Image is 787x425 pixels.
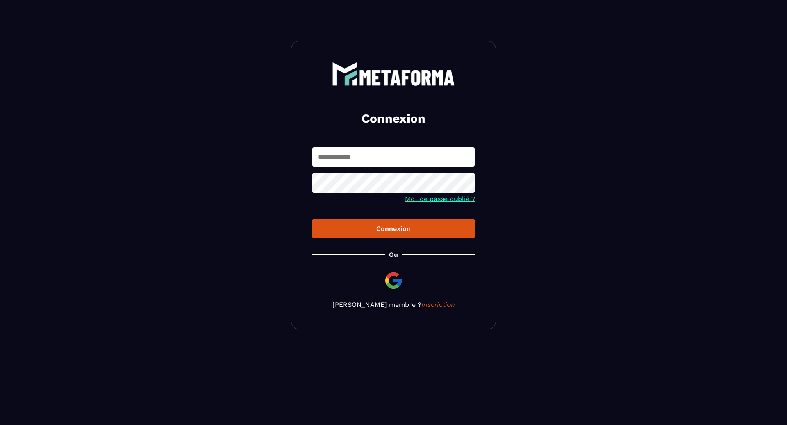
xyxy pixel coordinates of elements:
[389,251,398,258] p: Ou
[322,110,465,127] h2: Connexion
[405,195,475,203] a: Mot de passe oublié ?
[332,62,455,86] img: logo
[421,301,455,308] a: Inscription
[312,301,475,308] p: [PERSON_NAME] membre ?
[318,225,469,233] div: Connexion
[312,219,475,238] button: Connexion
[384,271,403,290] img: google
[312,62,475,86] a: logo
